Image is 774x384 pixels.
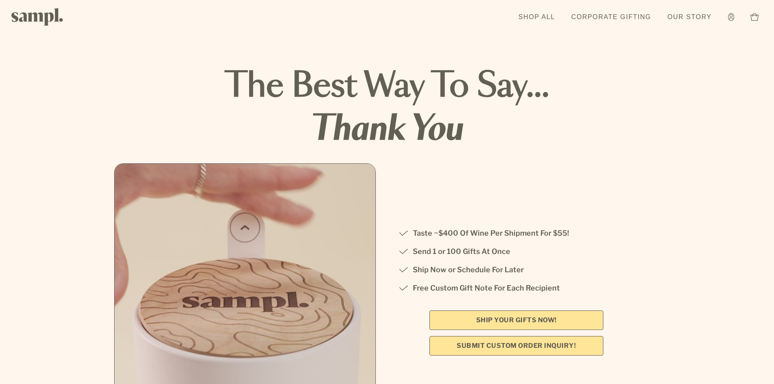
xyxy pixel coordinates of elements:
a: Shop All [514,8,559,26]
li: Send 1 or 100 Gifts At Once [399,245,634,258]
span: ... [526,70,549,103]
li: Free Custom Gift Note For Each Recipient [399,282,634,294]
a: SHIP YOUR GIFTS NOW! [429,310,603,330]
li: Taste ~$400 Of Wine Per Shipment For $55! [399,227,634,239]
strong: thank you [114,108,660,151]
strong: The best way to say [225,70,549,103]
a: Corporate Gifting [567,8,655,26]
a: Our Story [663,8,716,26]
a: Submit Custom Order Inquiry! [429,336,603,356]
li: Ship Now or Schedule For Later [399,264,634,276]
img: Sampl logo [11,8,63,26]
